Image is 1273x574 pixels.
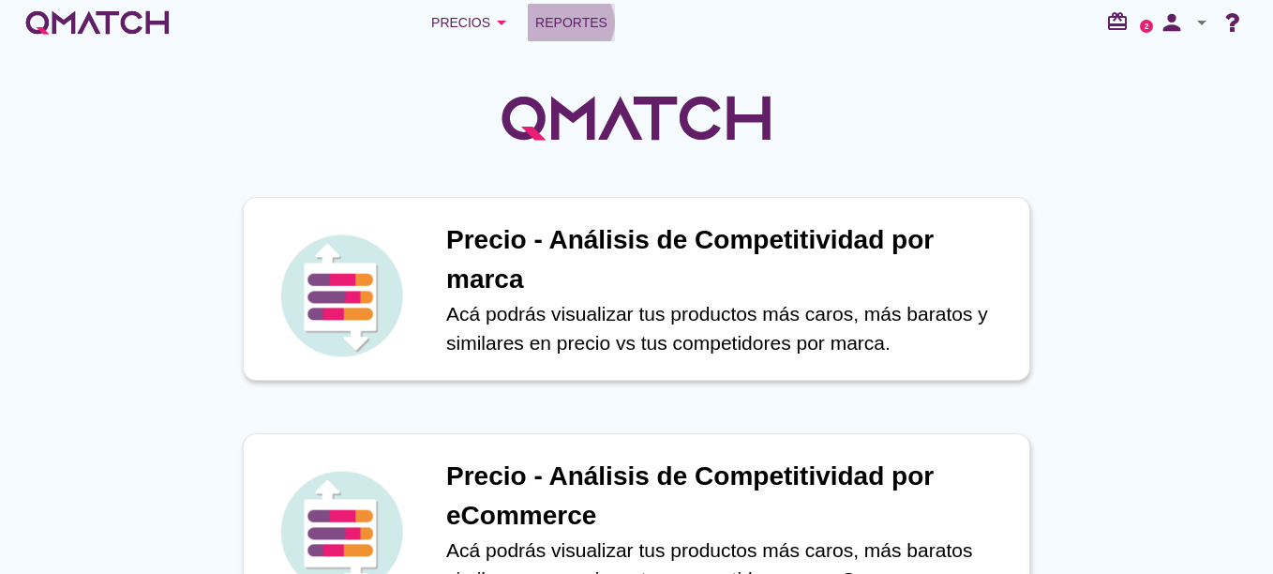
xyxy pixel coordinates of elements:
i: arrow_drop_down [490,11,513,34]
span: Reportes [535,11,607,34]
a: 2 [1140,20,1153,33]
a: Reportes [528,4,615,41]
h1: Precio - Análisis de Competitividad por eCommerce [446,457,1011,536]
text: 2 [1145,22,1149,30]
i: arrow_drop_down [1191,11,1213,34]
a: iconPrecio - Análisis de Competitividad por marcaAcá podrás visualizar tus productos más caros, m... [217,197,1056,381]
div: Precios [431,11,513,34]
img: QMatchLogo [496,71,777,165]
a: white-qmatch-logo [22,4,172,41]
button: Precios [416,4,528,41]
img: icon [276,230,407,361]
i: redeem [1106,10,1136,33]
h1: Precio - Análisis de Competitividad por marca [446,220,1011,299]
p: Acá podrás visualizar tus productos más caros, más baratos y similares en precio vs tus competido... [446,299,1011,358]
i: person [1153,9,1191,36]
